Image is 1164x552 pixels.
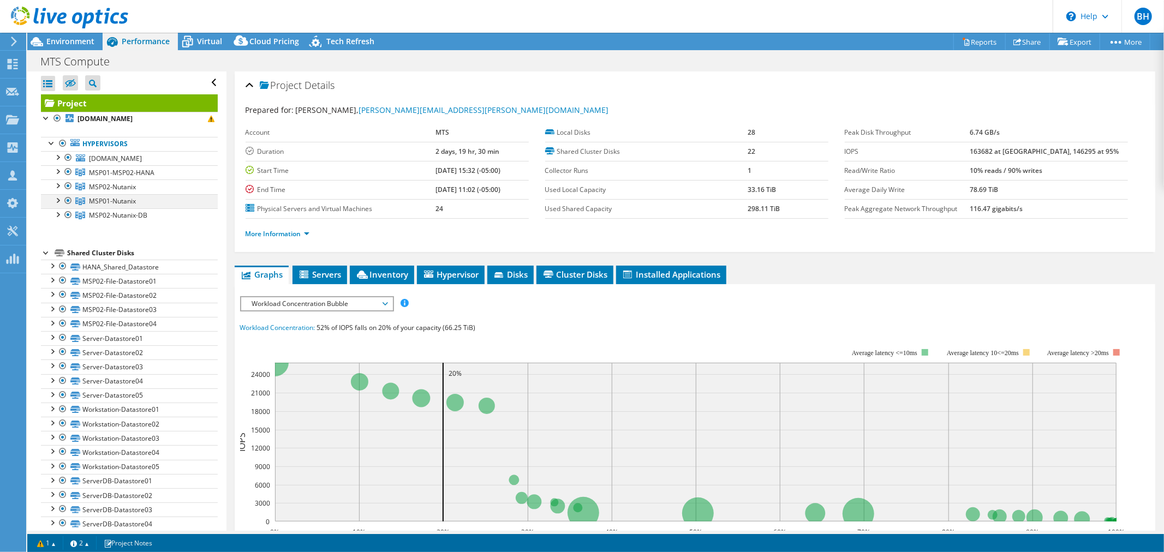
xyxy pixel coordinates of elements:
a: Project [41,94,218,112]
b: 24 [435,204,443,213]
b: [DATE] 15:32 (-05:00) [435,166,500,175]
b: 22 [748,147,755,156]
text: 20% [437,527,450,537]
h1: MTS Compute [35,56,127,68]
label: Peak Disk Throughput [845,127,970,138]
span: Environment [46,36,94,46]
a: Hypervisors [41,137,218,151]
a: MSP01-MSP02-HANA [41,165,218,179]
label: Start Time [246,165,435,176]
b: 78.69 TiB [970,185,999,194]
text: Average latency >20ms [1047,349,1108,357]
a: 1 [29,536,63,550]
b: 33.16 TiB [748,185,776,194]
text: 12000 [251,443,270,453]
span: Cloud Pricing [249,36,299,46]
b: 6.74 GB/s [970,128,1000,137]
span: Project [260,80,302,91]
span: Graphs [240,269,283,280]
span: MSP01-Nutanix [89,196,136,206]
label: End Time [246,184,435,195]
text: 6000 [255,481,270,490]
text: 70% [857,527,870,537]
label: Account [246,127,435,138]
span: [PERSON_NAME], [296,105,609,115]
a: ServerDB-Datastore02 [41,488,218,502]
span: Virtual [197,36,222,46]
span: Performance [122,36,170,46]
span: MSP01-MSP02-HANA [89,168,154,177]
a: [DOMAIN_NAME] [41,151,218,165]
a: ServerDB-Datastore03 [41,502,218,517]
text: 20% [449,369,462,378]
a: [PERSON_NAME][EMAIL_ADDRESS][PERSON_NAME][DOMAIN_NAME] [359,105,609,115]
text: 80% [942,527,955,537]
span: Workload Concentration Bubble [247,297,387,310]
span: Servers [298,269,342,280]
b: [DATE] 11:02 (-05:00) [435,185,500,194]
a: Workstation-Datastore01 [41,403,218,417]
label: Collector Runs [545,165,748,176]
label: Prepared for: [246,105,294,115]
a: MSP02-Nutanix [41,179,218,194]
label: Used Local Capacity [545,184,748,195]
span: Cluster Disks [542,269,608,280]
label: Shared Cluster Disks [545,146,748,157]
a: Reports [953,33,1006,50]
text: 60% [773,527,786,537]
a: 2 [63,536,97,550]
text: 40% [605,527,618,537]
span: [DOMAIN_NAME] [89,154,142,163]
a: MSP01-Nutanix [41,194,218,208]
a: Export [1049,33,1100,50]
span: Workload Concentration: [240,323,315,332]
span: Tech Refresh [326,36,374,46]
label: Average Daily Write [845,184,970,195]
div: Shared Cluster Disks [67,247,218,260]
label: Peak Aggregate Network Throughput [845,203,970,214]
b: 116.47 gigabits/s [970,204,1023,213]
a: Project Notes [96,536,160,550]
text: 21000 [251,388,270,398]
label: IOPS [845,146,970,157]
text: 9000 [255,462,270,471]
span: Disks [493,269,528,280]
text: IOPS [236,433,248,452]
label: Local Disks [545,127,748,138]
a: Server-Datastore05 [41,388,218,403]
a: Server-Datastore03 [41,359,218,374]
a: More Information [246,229,309,238]
b: 163682 at [GEOGRAPHIC_DATA], 146295 at 95% [970,147,1119,156]
a: Server-Datastore01 [41,331,218,345]
a: Server-Datastore02 [41,345,218,359]
a: MSP02-File-Datastore04 [41,317,218,331]
a: Workstation-Datastore03 [41,431,218,445]
label: Physical Servers and Virtual Machines [246,203,435,214]
a: MSP02-File-Datastore01 [41,274,218,288]
tspan: Average latency <=10ms [852,349,917,357]
tspan: Average latency 10<=20ms [947,349,1019,357]
a: Workstation-Datastore02 [41,417,218,431]
label: Used Shared Capacity [545,203,748,214]
a: Workstation-Datastore04 [41,445,218,459]
text: 100% [1108,527,1125,537]
label: Duration [246,146,435,157]
a: ServerDB-Datastore01 [41,474,218,488]
a: HANA_Shared_Datastore [41,260,218,274]
svg: \n [1066,11,1076,21]
text: 0% [270,527,279,537]
text: 0 [266,517,270,526]
b: [DOMAIN_NAME] [77,114,133,123]
text: 15000 [251,425,270,435]
a: [DOMAIN_NAME] [41,112,218,126]
span: Installed Applications [622,269,721,280]
b: 298.11 TiB [748,204,780,213]
a: MSP02-File-Datastore02 [41,288,218,302]
span: MSP02-Nutanix-DB [89,211,147,220]
text: 10% [353,527,366,537]
a: More [1100,33,1150,50]
b: 28 [748,128,755,137]
text: 30% [521,527,534,537]
a: Server-Datastore04 [41,374,218,388]
b: MTS [435,128,449,137]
